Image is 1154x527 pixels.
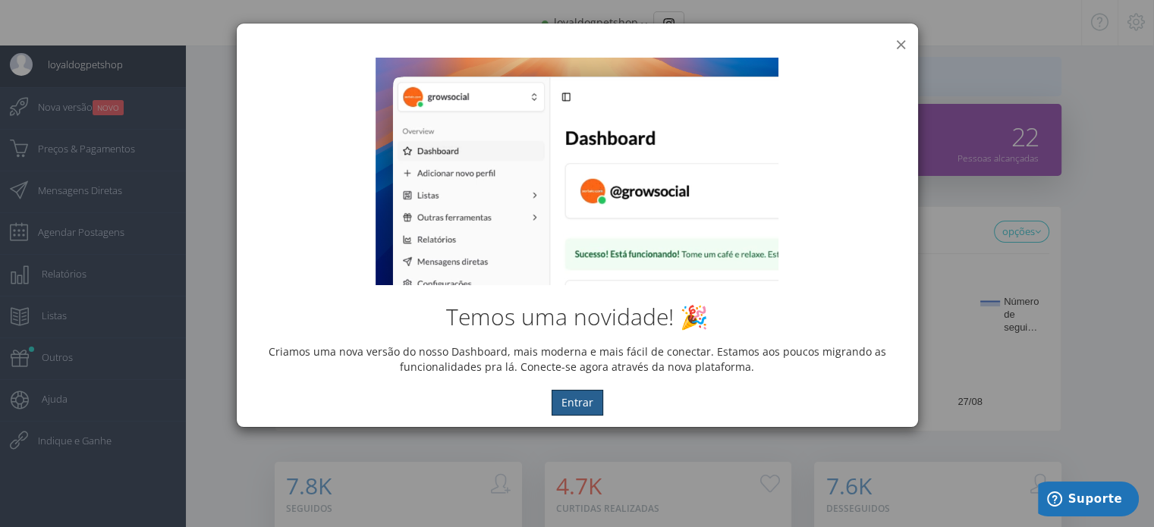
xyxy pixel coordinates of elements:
iframe: Abre um widget para que você possa encontrar mais informações [1038,482,1139,519]
p: Criamos uma nova versão do nosso Dashboard, mais moderna e mais fácil de conectar. Estamos aos po... [248,344,907,375]
button: × [895,34,907,55]
h2: Temos uma novidade! 🎉 [248,304,907,329]
img: New Dashboard [376,58,778,285]
button: Entrar [552,390,603,416]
